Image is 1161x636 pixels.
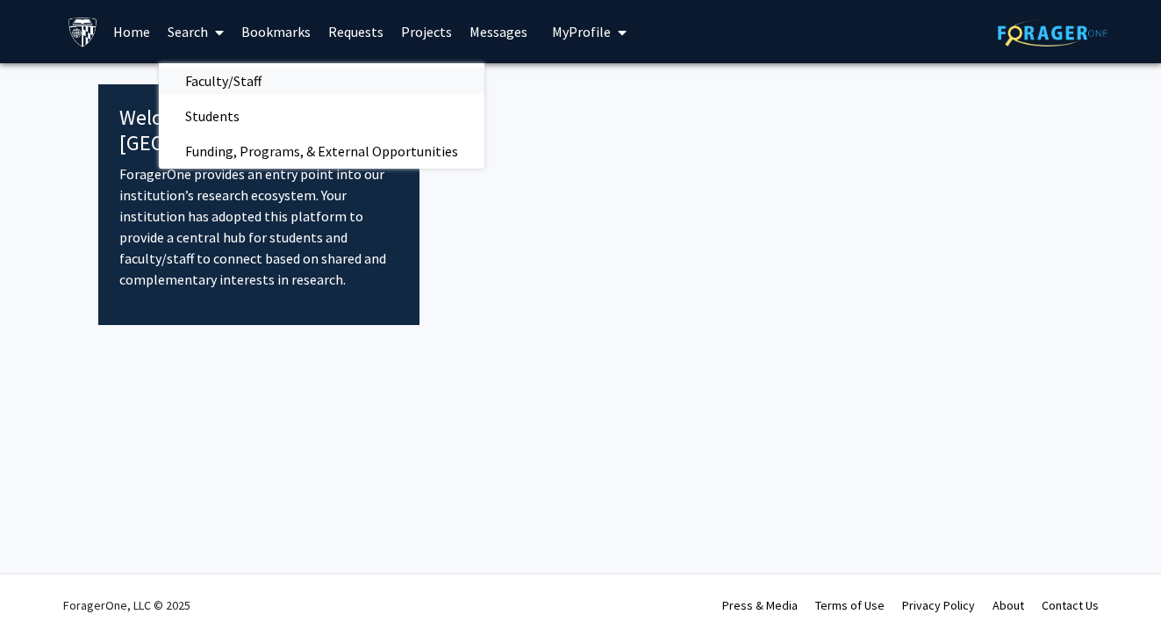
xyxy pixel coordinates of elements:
[461,1,536,62] a: Messages
[159,98,266,134] span: Students
[902,597,975,613] a: Privacy Policy
[319,1,392,62] a: Requests
[233,1,319,62] a: Bookmarks
[815,597,885,613] a: Terms of Use
[159,103,484,129] a: Students
[552,23,611,40] span: My Profile
[159,1,233,62] a: Search
[159,138,484,164] a: Funding, Programs, & External Opportunities
[104,1,159,62] a: Home
[119,163,399,290] p: ForagerOne provides an entry point into our institution’s research ecosystem. Your institution ha...
[159,63,288,98] span: Faculty/Staff
[119,105,399,156] h4: Welcome to [GEOGRAPHIC_DATA]
[392,1,461,62] a: Projects
[13,557,75,623] iframe: Chat
[63,575,190,636] div: ForagerOne, LLC © 2025
[68,17,98,47] img: Johns Hopkins University Logo
[159,68,484,94] a: Faculty/Staff
[998,19,1107,47] img: ForagerOne Logo
[159,134,484,169] span: Funding, Programs, & External Opportunities
[1042,597,1099,613] a: Contact Us
[993,597,1024,613] a: About
[722,597,798,613] a: Press & Media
